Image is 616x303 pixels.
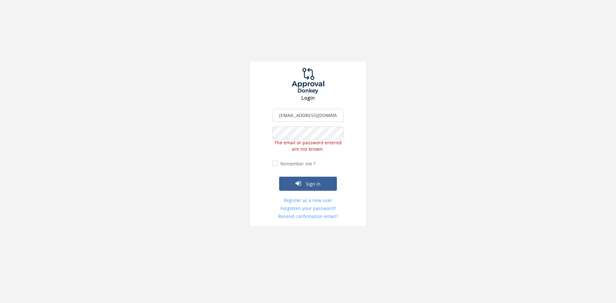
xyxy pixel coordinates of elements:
label: Remember me ? [279,161,315,167]
a: Register as a new user [272,197,344,204]
input: Enter your Email [272,109,344,122]
a: Forgotten your password? [272,205,344,212]
a: Resend confirmation email? [272,213,344,220]
h3: Login [250,95,366,101]
button: Sign in [279,177,337,191]
img: logo.png [284,68,332,94]
span: The email or password entered are not known. [274,139,342,152]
